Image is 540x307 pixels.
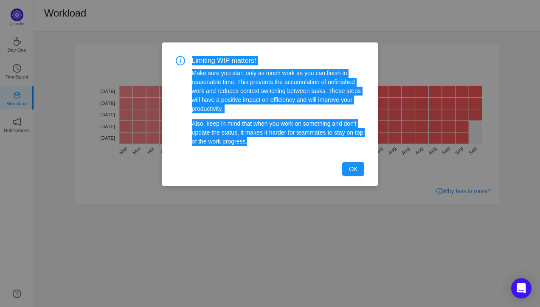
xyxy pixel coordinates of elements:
p: Make sure you start only as much work as you can finish in reasonable time. This prevents the acc... [192,69,365,113]
i: icon: info-circle [176,56,185,65]
div: Open Intercom Messenger [511,278,532,299]
button: OK [342,162,364,176]
span: Limiting WIP matters! [192,56,365,65]
p: Also, keep in mind that when you work on something and don't update the status, it makes it harde... [192,119,365,146]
